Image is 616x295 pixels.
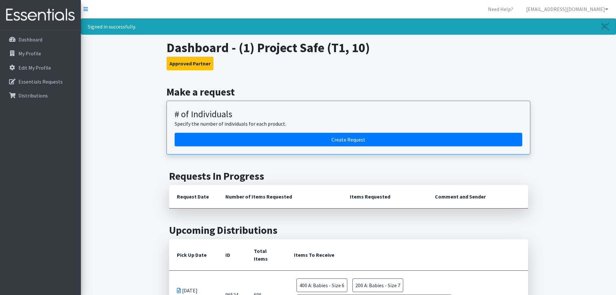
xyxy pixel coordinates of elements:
h2: Requests In Progress [169,170,528,182]
th: ID [218,239,246,271]
p: Essentials Requests [18,78,63,85]
a: Edit My Profile [3,61,78,74]
p: Specify the number of individuals for each product. [175,120,522,128]
a: Need Help? [483,3,518,16]
p: Edit My Profile [18,64,51,71]
a: My Profile [3,47,78,60]
th: Items To Receive [286,239,528,271]
h2: Upcoming Distributions [169,224,528,236]
a: Create a request by number of individuals [175,133,522,146]
img: HumanEssentials [3,4,78,26]
div: Signed in successfully. [81,18,616,35]
a: [EMAIL_ADDRESS][DOMAIN_NAME] [521,3,613,16]
th: Number of Items Requested [218,185,342,209]
span: 200 A: Babies - Size 7 [352,278,403,292]
p: Distributions [18,92,48,99]
th: Items Requested [342,185,427,209]
a: Essentials Requests [3,75,78,88]
p: Dashboard [18,36,42,43]
a: Close [595,19,616,34]
span: 400 A: Babies - Size 6 [297,278,347,292]
a: Distributions [3,89,78,102]
th: Pick Up Date [169,239,218,271]
h2: Make a request [167,86,530,98]
th: Total Items [246,239,286,271]
th: Comment and Sender [427,185,528,209]
th: Request Date [169,185,218,209]
h3: # of Individuals [175,109,522,120]
p: My Profile [18,50,41,57]
a: Dashboard [3,33,78,46]
button: Approved Partner [167,57,213,70]
h1: Dashboard - (1) Project Safe (T1, 10) [167,40,530,55]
